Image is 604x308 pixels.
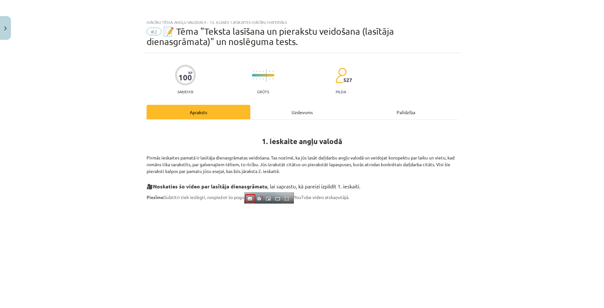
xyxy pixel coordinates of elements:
span: 527 [343,77,352,83]
span: XP [188,71,192,74]
img: icon-short-line-57e1e144782c952c97e751825c79c345078a6d821885a25fce030b3d8c18986b.svg [256,78,257,80]
p: Grūts [257,89,269,94]
img: icon-short-line-57e1e144782c952c97e751825c79c345078a6d821885a25fce030b3d8c18986b.svg [269,71,270,72]
div: Palīdzība [354,105,458,119]
img: icon-short-line-57e1e144782c952c97e751825c79c345078a6d821885a25fce030b3d8c18986b.svg [253,71,254,72]
span: #2 [147,28,161,35]
div: Mācību tēma: Angļu valodas ii - 12. klases 1.ieskaites mācību materiāls [147,20,458,24]
img: students-c634bb4e5e11cddfef0936a35e636f08e4e9abd3cc4e673bd6f9a4125e45ecb1.svg [335,68,347,84]
div: 100 [178,73,192,82]
img: icon-close-lesson-0947bae3869378f0d4975bcd49f059093ad1ed9edebbc8119c70593378902aed.svg [4,26,7,31]
img: icon-long-line-d9ea69661e0d244f92f715978eff75569469978d946b2353a9bb055b3ed8787d.svg [266,69,267,82]
img: icon-short-line-57e1e144782c952c97e751825c79c345078a6d821885a25fce030b3d8c18986b.svg [273,78,273,80]
strong: Noskaties šo video par lasītāja dienasgrāmatu [153,183,267,190]
div: Uzdevums [250,105,354,119]
h3: 🎥 , lai saprastu, kā pareizi izpildīt 1. ieskaiti. [147,178,458,190]
p: Saņemsi [175,89,196,94]
p: Pirmās ieskaites pamatā ir lasītāja dienasgrāmatas veidošana. Tas nozīmē, ka jūs lasāt daiļdarbu ... [147,148,458,175]
img: icon-short-line-57e1e144782c952c97e751825c79c345078a6d821885a25fce030b3d8c18986b.svg [269,78,270,80]
strong: Piezīme: [147,194,164,200]
div: Apraksts [147,105,250,119]
span: 📝 Tēma "Teksta lasīšana un pierakstu veidošana (lasītāja dienasgrāmata)" un noslēguma tests. [147,26,394,47]
strong: 1. ieskaite angļu valodā [262,137,342,146]
img: icon-short-line-57e1e144782c952c97e751825c79c345078a6d821885a25fce030b3d8c18986b.svg [273,71,273,72]
span: Subtitri tiek ieslēgti, nospiežot šo pogu YouTube video atskaņotājā. [147,194,349,200]
img: icon-short-line-57e1e144782c952c97e751825c79c345078a6d821885a25fce030b3d8c18986b.svg [253,78,254,80]
p: pilda [336,89,346,94]
img: icon-short-line-57e1e144782c952c97e751825c79c345078a6d821885a25fce030b3d8c18986b.svg [256,71,257,72]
